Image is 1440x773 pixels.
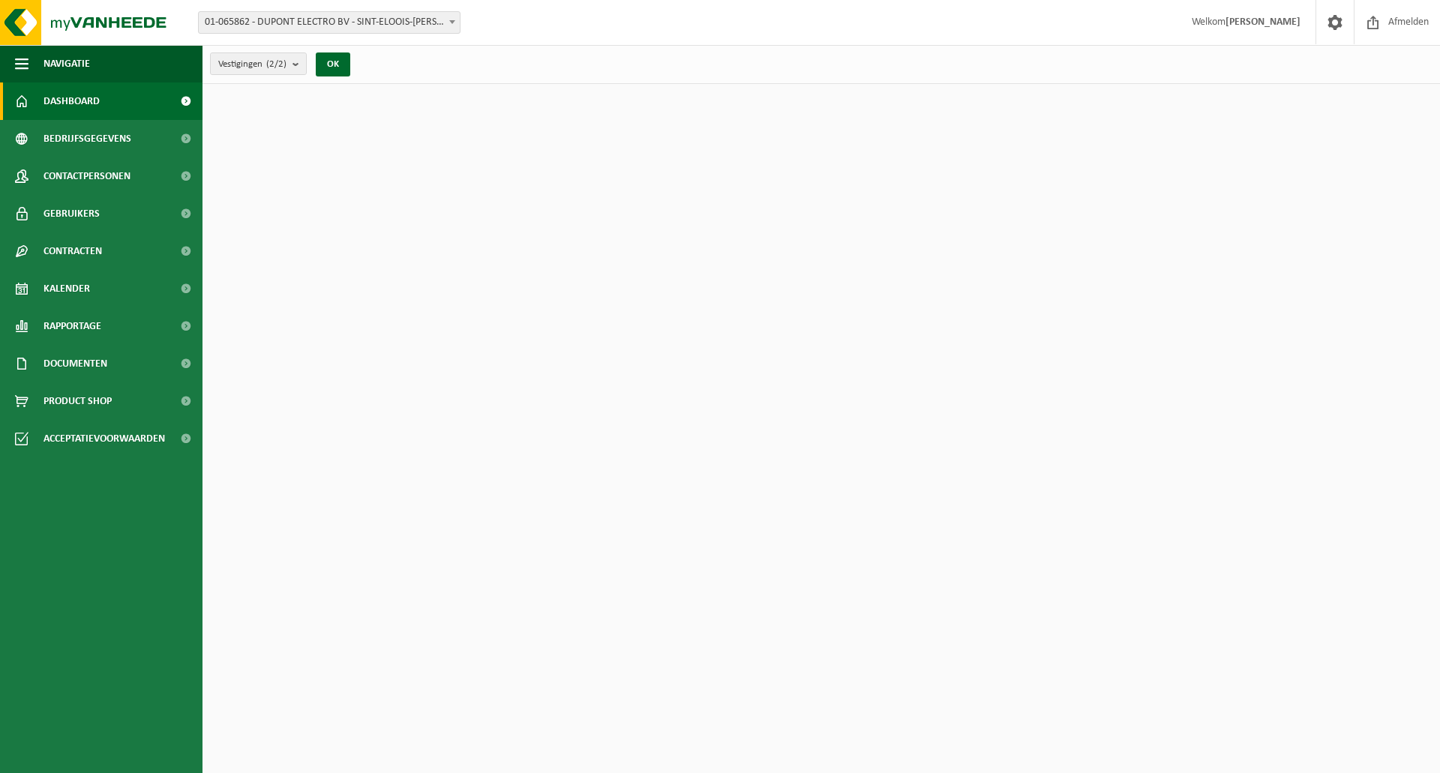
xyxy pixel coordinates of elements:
span: Acceptatievoorwaarden [43,420,165,457]
span: Documenten [43,345,107,382]
span: Bedrijfsgegevens [43,120,131,157]
button: Vestigingen(2/2) [210,52,307,75]
span: Vestigingen [218,53,286,76]
span: Dashboard [43,82,100,120]
span: Rapportage [43,307,101,345]
strong: [PERSON_NAME] [1225,16,1300,28]
span: Contactpersonen [43,157,130,195]
span: 01-065862 - DUPONT ELECTRO BV - SINT-ELOOIS-WINKEL [199,12,460,33]
count: (2/2) [266,59,286,69]
span: Contracten [43,232,102,270]
span: Navigatie [43,45,90,82]
span: Product Shop [43,382,112,420]
button: OK [316,52,350,76]
span: Kalender [43,270,90,307]
span: 01-065862 - DUPONT ELECTRO BV - SINT-ELOOIS-WINKEL [198,11,460,34]
span: Gebruikers [43,195,100,232]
